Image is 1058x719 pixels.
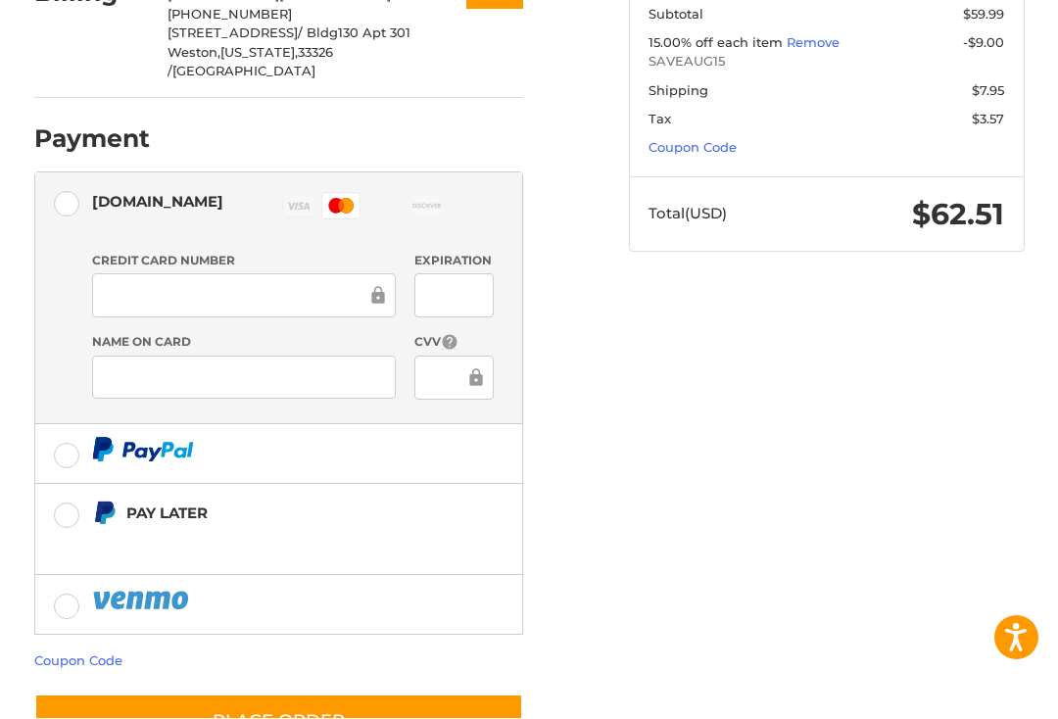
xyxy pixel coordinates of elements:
[92,334,396,352] label: Name on Card
[963,35,1004,51] span: -$9.00
[649,53,1004,72] span: SAVEAUG15
[414,253,494,270] label: Expiration
[414,334,494,353] label: CVV
[649,140,737,156] a: Coupon Code
[649,35,787,51] span: 15.00% off each item
[92,589,192,613] img: PayPal icon
[972,112,1004,127] span: $3.57
[168,7,292,23] span: [PHONE_NUMBER]
[972,83,1004,99] span: $7.95
[649,112,671,127] span: Tax
[649,83,708,99] span: Shipping
[220,45,298,61] span: [US_STATE],
[896,666,1058,719] iframe: Google Customer Reviews
[126,498,494,530] div: Pay Later
[649,205,727,223] span: Total (USD)
[92,438,194,462] img: PayPal icon
[34,124,150,155] h2: Payment
[92,534,494,551] iframe: PayPal Message 1
[34,653,122,669] a: Coupon Code
[168,25,298,41] span: [STREET_ADDRESS]
[787,35,840,51] a: Remove
[92,502,117,526] img: Pay Later icon
[92,186,223,218] div: [DOMAIN_NAME]
[172,64,315,79] span: [GEOGRAPHIC_DATA]
[92,253,396,270] label: Credit Card Number
[298,25,410,41] span: / Bldg130 Apt 301
[912,197,1004,233] span: $62.51
[168,45,220,61] span: Weston,
[963,7,1004,23] span: $59.99
[649,7,703,23] span: Subtotal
